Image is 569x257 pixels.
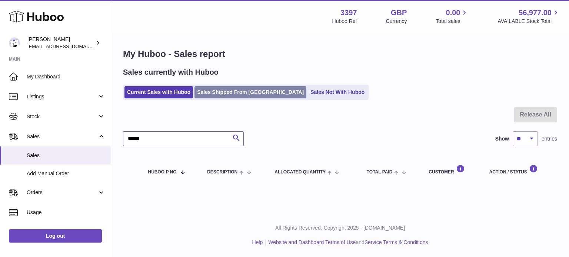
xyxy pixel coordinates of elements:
[27,36,94,50] div: [PERSON_NAME]
[519,8,552,18] span: 56,977.00
[542,135,557,142] span: entries
[27,133,97,140] span: Sales
[365,239,428,245] a: Service Terms & Conditions
[27,152,105,159] span: Sales
[498,8,560,25] a: 56,977.00 AVAILABLE Stock Total
[124,86,193,98] a: Current Sales with Huboo
[436,8,469,25] a: 0.00 Total sales
[340,8,357,18] strong: 3397
[9,229,102,243] a: Log out
[436,18,469,25] span: Total sales
[332,18,357,25] div: Huboo Ref
[207,170,237,175] span: Description
[27,113,97,120] span: Stock
[489,165,550,175] div: Action / Status
[268,239,356,245] a: Website and Dashboard Terms of Use
[429,165,474,175] div: Customer
[194,86,306,98] a: Sales Shipped From [GEOGRAPHIC_DATA]
[252,239,263,245] a: Help
[391,8,407,18] strong: GBP
[274,170,326,175] span: ALLOCATED Quantity
[27,170,105,177] span: Add Manual Order
[27,43,109,49] span: [EMAIL_ADDRESS][DOMAIN_NAME]
[117,224,563,231] p: All Rights Reserved. Copyright 2025 - [DOMAIN_NAME]
[148,170,177,175] span: Huboo P no
[498,18,560,25] span: AVAILABLE Stock Total
[495,135,509,142] label: Show
[27,93,97,100] span: Listings
[446,8,460,18] span: 0.00
[266,239,428,246] li: and
[386,18,407,25] div: Currency
[27,209,105,216] span: Usage
[27,73,105,80] span: My Dashboard
[123,48,557,60] h1: My Huboo - Sales report
[367,170,393,175] span: Total paid
[27,189,97,196] span: Orders
[123,67,219,77] h2: Sales currently with Huboo
[308,86,367,98] a: Sales Not With Huboo
[9,37,20,48] img: sales@canchema.com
